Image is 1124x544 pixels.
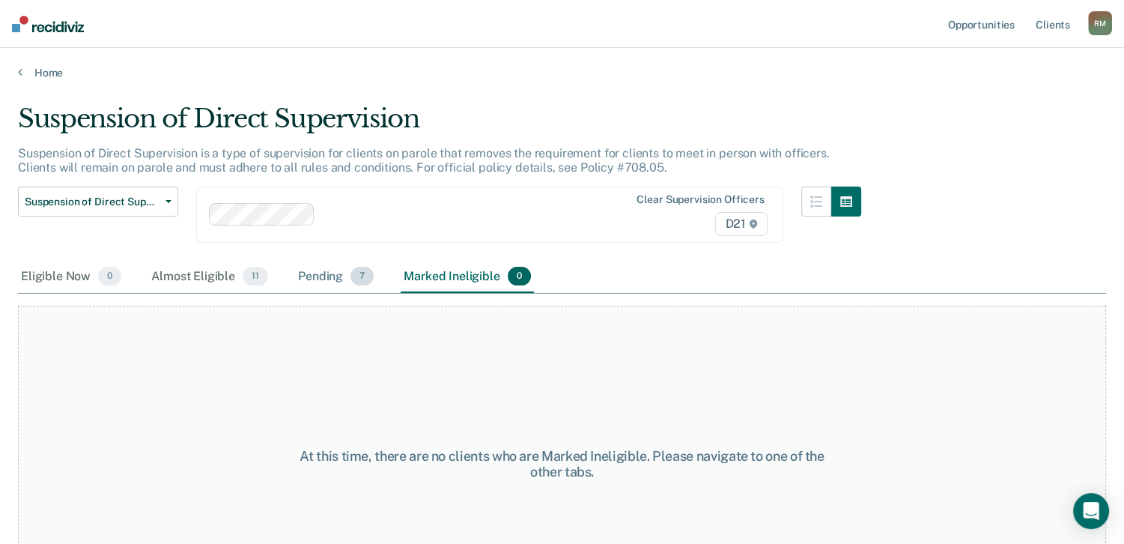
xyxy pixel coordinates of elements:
button: Suspension of Direct Supervision [18,187,178,217]
span: 7 [350,267,374,286]
span: D21 [715,212,767,236]
span: Suspension of Direct Supervision [25,196,160,208]
span: 0 [98,267,121,286]
div: Eligible Now0 [18,261,124,294]
div: Suspension of Direct Supervision [18,103,861,146]
img: Recidiviz [12,16,84,32]
div: At this time, there are no clients who are Marked Ineligible. Please navigate to one of the other... [291,448,834,480]
button: RM [1088,11,1112,35]
div: Marked Ineligible0 [401,261,534,294]
div: Open Intercom Messenger [1073,493,1109,529]
span: 0 [508,267,531,286]
div: Clear supervision officers [637,193,764,206]
div: R M [1088,11,1112,35]
div: Pending7 [295,261,377,294]
p: Suspension of Direct Supervision is a type of supervision for clients on parole that removes the ... [18,146,830,175]
div: Almost Eligible11 [148,261,271,294]
a: Home [18,66,1106,79]
span: 11 [243,267,268,286]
